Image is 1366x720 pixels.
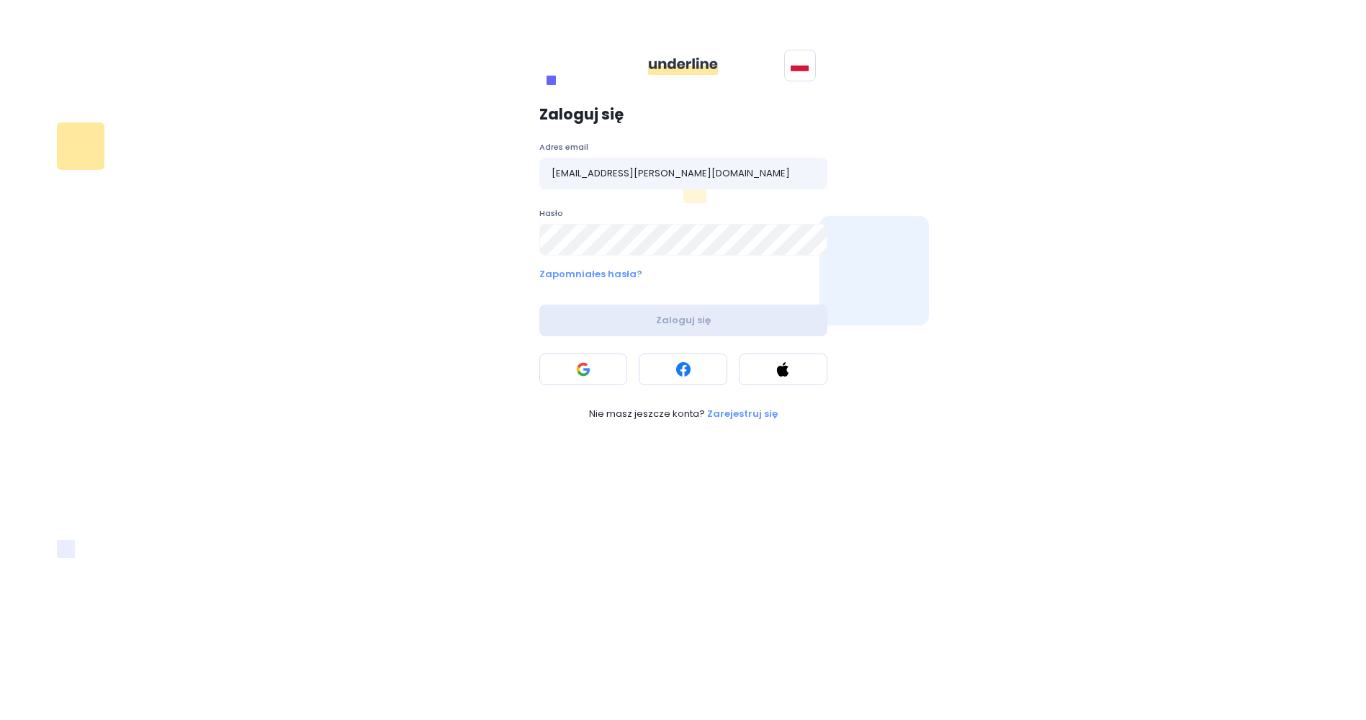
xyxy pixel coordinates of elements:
input: Wpisz swój adres email [539,158,827,189]
label: Hasło [539,207,827,220]
span: Nie masz jeszcze konta? [589,407,707,421]
button: Zaloguj się [539,305,827,336]
p: Zaloguj się [539,106,827,123]
img: ddgMu+Zv+CXDCfumCWfsmuPlDdRfDDxAd9LAAAAAAElFTkSuQmCC [648,58,718,75]
label: Adres email [539,140,827,154]
p: Zapomniałes hasła? [539,267,642,282]
a: Nie masz jeszcze konta? Zarejestruj się [539,407,827,421]
img: svg+xml;base64,PHN2ZyB4bWxucz0iaHR0cDovL3d3dy53My5vcmcvMjAwMC9zdmciIGlkPSJGbGFnIG9mIFBvbGFuZCIgdm... [791,60,809,71]
p: Zarejestruj się [707,407,778,421]
a: Zapomniałes hasła? [539,267,827,282]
